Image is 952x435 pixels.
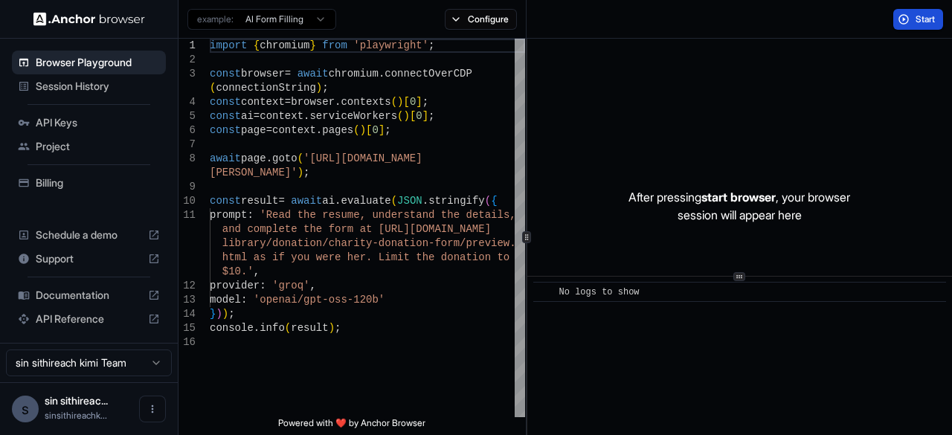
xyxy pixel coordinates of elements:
[222,308,228,320] span: )
[178,123,196,138] div: 6
[178,138,196,152] div: 7
[178,335,196,349] div: 16
[139,396,166,422] button: Open menu
[916,13,936,25] span: Start
[316,124,322,136] span: .
[222,223,491,235] span: and complete the form at [URL][DOMAIN_NAME]
[197,13,234,25] span: example:
[222,265,254,277] span: $10.'
[210,308,216,320] span: }
[210,152,241,164] span: await
[397,195,422,207] span: JSON
[178,208,196,222] div: 11
[241,68,285,80] span: browser
[309,280,315,291] span: ,
[260,39,309,51] span: chromium
[241,110,254,122] span: ai
[12,51,166,74] div: Browser Playground
[372,124,378,136] span: 0
[322,124,353,136] span: pages
[335,322,341,334] span: ;
[403,110,409,122] span: )
[222,251,509,263] span: html as if you were her. Limit the donation to
[12,247,166,271] div: Support
[247,209,253,221] span: :
[322,39,347,51] span: from
[33,12,145,26] img: Anchor Logo
[379,124,385,136] span: ]
[416,110,422,122] span: 0
[210,195,241,207] span: const
[178,53,196,67] div: 2
[303,167,309,178] span: ;
[216,82,315,94] span: connectionString
[297,152,303,164] span: (
[178,39,196,53] div: 1
[628,188,850,224] p: After pressing , your browser session will appear here
[178,180,196,194] div: 9
[309,39,315,51] span: }
[45,394,108,407] span: sin sithireach kimi
[291,195,322,207] span: await
[541,285,548,300] span: ​
[297,68,329,80] span: await
[12,135,166,158] div: Project
[285,68,291,80] span: =
[353,39,428,51] span: 'playwright'
[210,96,241,108] span: const
[12,223,166,247] div: Schedule a demo
[322,82,328,94] span: ;
[385,68,472,80] span: connectOverCDP
[422,96,428,108] span: ;
[272,124,316,136] span: context
[297,167,303,178] span: )
[266,152,272,164] span: .
[12,171,166,195] div: Billing
[178,307,196,321] div: 14
[416,96,422,108] span: ]
[222,237,516,249] span: library/donation/charity-donation-form/preview.
[329,68,379,80] span: chromium
[210,68,241,80] span: const
[36,312,142,326] span: API Reference
[228,308,234,320] span: ;
[36,55,160,70] span: Browser Playground
[559,287,640,297] span: No logs to show
[360,124,366,136] span: )
[241,195,278,207] span: result
[272,280,309,291] span: 'groq'
[341,195,390,207] span: evaluate
[210,110,241,122] span: const
[397,110,403,122] span: (
[210,39,247,51] span: import
[335,96,341,108] span: .
[178,321,196,335] div: 15
[278,195,284,207] span: =
[260,322,285,334] span: info
[422,110,428,122] span: ]
[316,82,322,94] span: )
[428,39,434,51] span: ;
[329,322,335,334] span: )
[241,96,285,108] span: context
[36,251,142,266] span: Support
[36,175,160,190] span: Billing
[403,96,409,108] span: [
[254,322,260,334] span: .
[366,124,372,136] span: [
[445,9,517,30] button: Configure
[285,322,291,334] span: (
[391,195,397,207] span: (
[241,294,247,306] span: :
[178,67,196,81] div: 3
[36,115,160,130] span: API Keys
[45,410,107,421] span: sinsithireachkimi@gmail.com
[278,417,425,435] span: Powered with ❤️ by Anchor Browser
[353,124,359,136] span: (
[210,280,260,291] span: provider
[210,322,254,334] span: console
[303,152,422,164] span: '[URL][DOMAIN_NAME]
[241,124,266,136] span: page
[379,68,385,80] span: .
[12,74,166,98] div: Session History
